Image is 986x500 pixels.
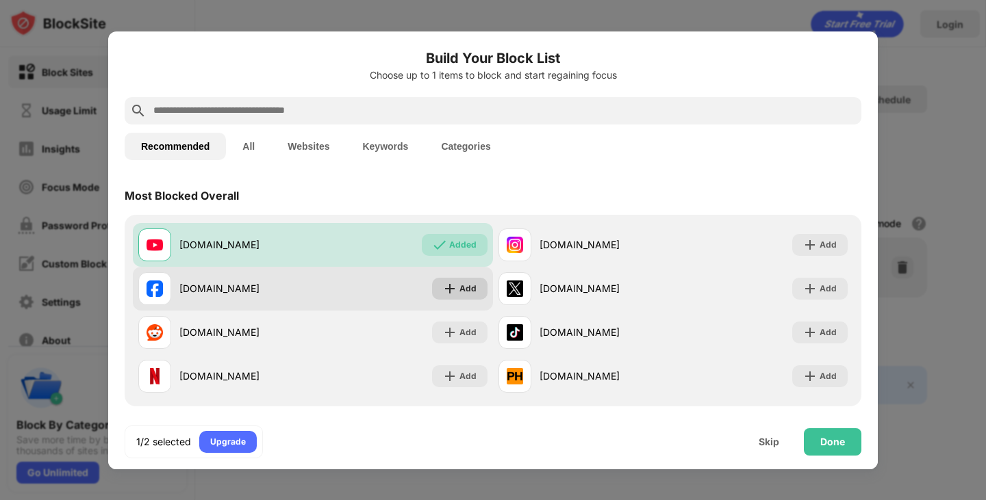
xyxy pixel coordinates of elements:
div: [DOMAIN_NAME] [540,369,673,383]
div: Choose up to 1 items to block and start regaining focus [125,70,861,81]
h6: Build Your Block List [125,48,861,68]
div: Add [820,369,837,383]
div: Add [459,282,477,295]
div: Add [459,326,477,339]
div: [DOMAIN_NAME] [179,369,313,383]
img: favicons [147,280,163,297]
img: favicons [147,368,163,384]
div: [DOMAIN_NAME] [540,325,673,339]
button: All [226,133,271,160]
div: Skip [759,436,779,447]
div: Most Blocked Overall [125,189,239,202]
img: favicons [507,324,523,341]
img: favicons [507,368,523,384]
div: 1/2 selected [136,435,191,449]
div: [DOMAIN_NAME] [179,281,313,295]
img: search.svg [130,103,147,119]
div: Add [820,326,837,339]
div: [DOMAIN_NAME] [179,237,313,252]
img: favicons [147,237,163,253]
div: [DOMAIN_NAME] [540,281,673,295]
div: Added [449,238,477,252]
div: Done [820,436,845,447]
button: Websites [271,133,346,160]
div: Upgrade [210,435,246,449]
button: Recommended [125,133,226,160]
img: favicons [147,324,163,341]
img: favicons [507,237,523,253]
button: Categories [425,133,507,160]
button: Keywords [346,133,425,160]
div: [DOMAIN_NAME] [179,325,313,339]
div: Add [820,282,837,295]
div: Add [820,238,837,252]
div: Add [459,369,477,383]
div: [DOMAIN_NAME] [540,237,673,252]
img: favicons [507,280,523,297]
